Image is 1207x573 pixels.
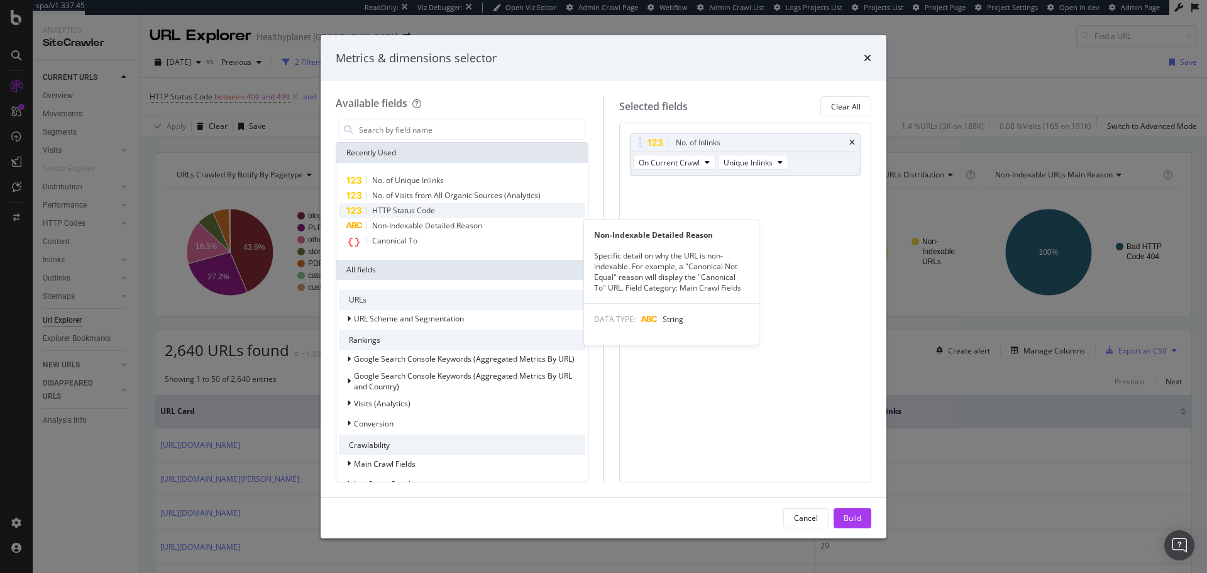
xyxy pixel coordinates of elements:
span: Visits (Analytics) [354,398,411,409]
span: Conversion [354,418,394,429]
div: Non-Indexable Detailed Reason [584,230,759,240]
span: Canonical To [372,235,417,246]
div: All fields [336,260,588,280]
span: No. of Unique Inlinks [372,175,444,186]
div: Crawlability [339,435,585,455]
div: Specific detail on why the URL is non-indexable. For example, a "Canonical Not Equal" reason will... [584,250,759,294]
button: Clear All [820,96,871,116]
div: Recently Used [336,143,588,163]
div: URLs [339,290,585,310]
div: No. of Inlinks [676,136,720,149]
div: Selected fields [619,99,688,114]
span: On Current Crawl [639,157,700,168]
div: times [849,139,855,147]
span: Google Search Console Keywords (Aggregated Metrics By URL) [354,353,575,364]
div: Metrics & dimensions selector [336,50,497,67]
div: Clear All [831,101,861,112]
button: Cancel [783,508,829,528]
div: Cancel [794,513,818,523]
div: Available fields [336,96,407,110]
div: modal [321,35,886,538]
span: HTTP Status Code [372,205,435,216]
span: URL Scheme and Segmentation [354,313,464,324]
span: JavaScript Crawl [354,479,411,489]
button: On Current Crawl [633,155,715,170]
div: No. of InlinkstimesOn Current CrawlUnique Inlinks [630,133,861,175]
div: Open Intercom Messenger [1164,530,1194,560]
div: Rankings [339,330,585,350]
span: Unique Inlinks [724,157,773,168]
button: Unique Inlinks [718,155,788,170]
span: Google Search Console Keywords (Aggregated Metrics By URL and Country) [354,370,572,392]
span: DATA TYPE: [594,314,636,325]
div: Build [844,513,861,523]
input: Search by field name [358,120,585,139]
span: Main Crawl Fields [354,459,416,469]
button: Build [834,508,871,528]
span: No. of Visits from All Organic Sources (Analytics) [372,190,541,201]
div: times [864,50,871,67]
span: Non-Indexable Detailed Reason [372,220,482,231]
span: String [663,314,683,325]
